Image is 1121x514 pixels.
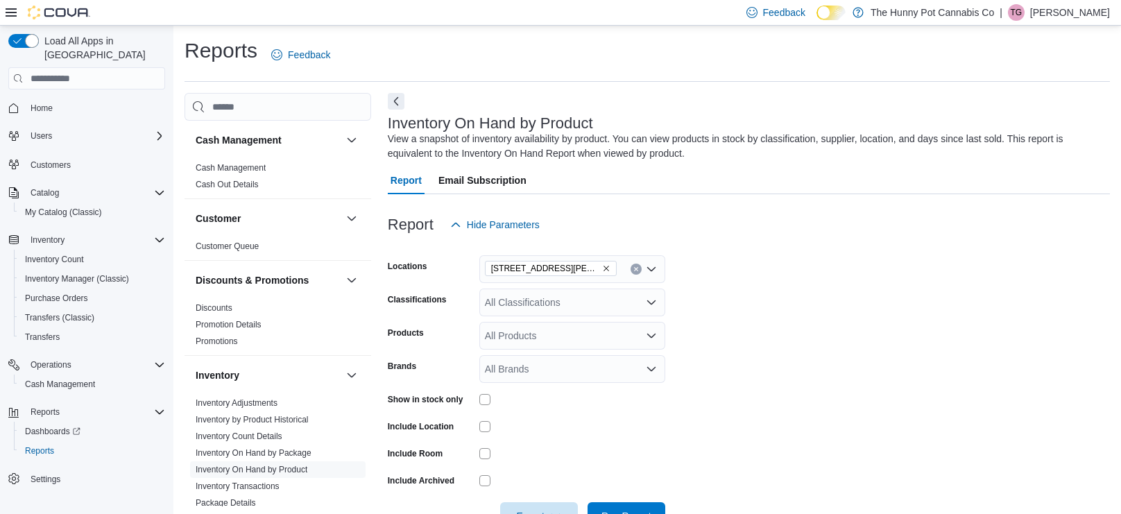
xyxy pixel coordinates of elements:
[25,404,165,420] span: Reports
[25,273,129,284] span: Inventory Manager (Classic)
[196,447,311,459] span: Inventory On Hand by Package
[19,443,60,459] a: Reports
[19,423,86,440] a: Dashboards
[343,210,360,227] button: Customer
[14,327,171,347] button: Transfers
[14,422,171,441] a: Dashboards
[28,6,90,19] img: Cova
[3,126,171,146] button: Users
[3,355,171,375] button: Operations
[196,415,309,425] a: Inventory by Product Historical
[646,264,657,275] button: Open list of options
[196,180,259,189] a: Cash Out Details
[25,157,76,173] a: Customers
[25,293,88,304] span: Purchase Orders
[25,404,65,420] button: Reports
[19,376,101,393] a: Cash Management
[1011,4,1022,21] span: TG
[196,302,232,314] span: Discounts
[19,204,165,221] span: My Catalog (Classic)
[196,368,239,382] h3: Inventory
[485,261,617,276] span: 659 Upper James St
[14,289,171,308] button: Purchase Orders
[391,166,422,194] span: Report
[196,464,307,475] span: Inventory On Hand by Product
[14,308,171,327] button: Transfers (Classic)
[31,359,71,370] span: Operations
[196,273,309,287] h3: Discounts & Promotions
[196,336,238,347] span: Promotions
[602,264,610,273] button: Remove 659 Upper James St from selection in this group
[31,234,65,246] span: Inventory
[14,203,171,222] button: My Catalog (Classic)
[266,41,336,69] a: Feedback
[185,160,371,198] div: Cash Management
[343,272,360,289] button: Discounts & Promotions
[467,218,540,232] span: Hide Parameters
[25,232,165,248] span: Inventory
[3,230,171,250] button: Inventory
[196,465,307,474] a: Inventory On Hand by Product
[25,99,165,117] span: Home
[25,128,165,144] span: Users
[196,368,341,382] button: Inventory
[3,402,171,422] button: Reports
[25,470,165,488] span: Settings
[196,241,259,251] a: Customer Queue
[388,361,416,372] label: Brands
[19,271,165,287] span: Inventory Manager (Classic)
[871,4,994,21] p: The Hunny Pot Cannabis Co
[3,98,171,118] button: Home
[196,133,282,147] h3: Cash Management
[388,421,454,432] label: Include Location
[388,294,447,305] label: Classifications
[1008,4,1025,21] div: Tania Gonzalez
[19,443,165,459] span: Reports
[25,185,65,201] button: Catalog
[196,498,256,508] a: Package Details
[646,297,657,308] button: Open list of options
[19,251,89,268] a: Inventory Count
[31,160,71,171] span: Customers
[31,187,59,198] span: Catalog
[14,375,171,394] button: Cash Management
[25,232,70,248] button: Inventory
[25,445,54,456] span: Reports
[816,20,817,21] span: Dark Mode
[185,300,371,355] div: Discounts & Promotions
[3,469,171,489] button: Settings
[19,309,100,326] a: Transfers (Classic)
[25,128,58,144] button: Users
[19,251,165,268] span: Inventory Count
[196,497,256,508] span: Package Details
[196,133,341,147] button: Cash Management
[438,166,527,194] span: Email Subscription
[19,290,165,307] span: Purchase Orders
[196,273,341,287] button: Discounts & Promotions
[388,93,404,110] button: Next
[388,132,1103,161] div: View a snapshot of inventory availability by product. You can view products in stock by classific...
[388,475,454,486] label: Include Archived
[196,212,341,225] button: Customer
[25,357,165,373] span: Operations
[763,6,805,19] span: Feedback
[19,290,94,307] a: Purchase Orders
[388,394,463,405] label: Show in stock only
[491,262,599,275] span: [STREET_ADDRESS][PERSON_NAME]
[1000,4,1002,21] p: |
[25,332,60,343] span: Transfers
[388,327,424,339] label: Products
[19,271,135,287] a: Inventory Manager (Classic)
[196,303,232,313] a: Discounts
[196,481,280,492] span: Inventory Transactions
[646,363,657,375] button: Open list of options
[343,132,360,148] button: Cash Management
[14,250,171,269] button: Inventory Count
[196,431,282,441] a: Inventory Count Details
[25,100,58,117] a: Home
[185,238,371,260] div: Customer
[39,34,165,62] span: Load All Apps in [GEOGRAPHIC_DATA]
[14,269,171,289] button: Inventory Manager (Classic)
[196,319,262,330] span: Promotion Details
[25,254,84,265] span: Inventory Count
